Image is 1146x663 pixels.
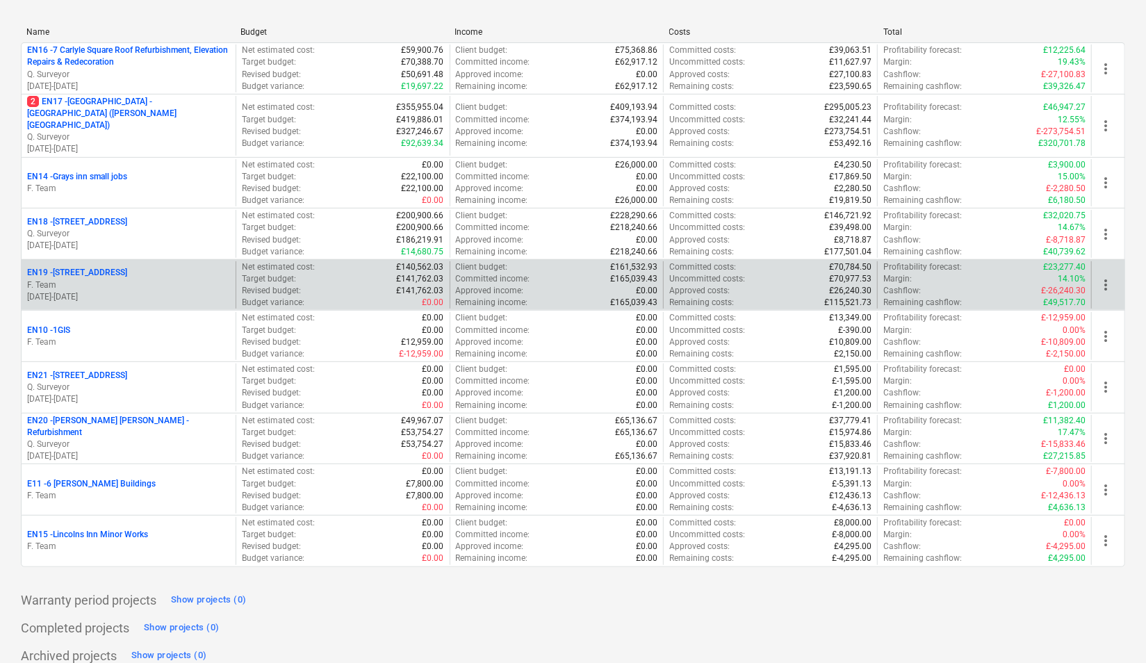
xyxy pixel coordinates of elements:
[883,44,962,56] p: Profitability forecast :
[1058,56,1086,68] p: 19.43%
[27,96,230,156] div: 2EN17 -[GEOGRAPHIC_DATA] - [GEOGRAPHIC_DATA] ([PERSON_NAME][GEOGRAPHIC_DATA])Q. Surveyor[DATE]-[D...
[27,267,230,302] div: EN19 -[STREET_ADDRESS]F. Team[DATE]-[DATE]
[636,126,657,138] p: £0.00
[27,382,230,393] p: Q. Surveyor
[456,336,524,348] p: Approved income :
[610,261,657,273] p: £161,532.93
[669,234,730,246] p: Approved costs :
[1041,285,1086,297] p: £-26,240.30
[242,348,304,360] p: Budget variance :
[1058,273,1086,285] p: 14.10%
[669,415,736,427] p: Committed costs :
[1043,297,1086,309] p: £49,517.70
[669,387,730,399] p: Approved costs :
[397,261,444,273] p: £140,562.03
[402,415,444,427] p: £49,967.07
[456,363,508,375] p: Client budget :
[669,427,745,439] p: Uncommitted costs :
[242,439,301,450] p: Revised budget :
[1048,195,1086,206] p: £6,180.50
[1097,117,1114,134] span: more_vert
[1097,482,1114,498] span: more_vert
[242,138,304,149] p: Budget variance :
[1097,532,1114,549] span: more_vert
[402,171,444,183] p: £22,100.00
[27,131,230,143] p: Q. Surveyor
[883,159,962,171] p: Profitability forecast :
[1097,328,1114,345] span: more_vert
[242,273,296,285] p: Target budget :
[883,415,962,427] p: Profitability forecast :
[829,69,871,81] p: £27,100.83
[883,101,962,113] p: Profitability forecast :
[834,363,871,375] p: £1,595.00
[834,183,871,195] p: £2,280.50
[615,44,657,56] p: £75,368.86
[456,222,530,234] p: Committed income :
[636,171,657,183] p: £0.00
[824,126,871,138] p: £273,754.51
[610,138,657,149] p: £374,193.94
[456,427,530,439] p: Committed income :
[423,363,444,375] p: £0.00
[838,325,871,336] p: £-390.00
[883,183,921,195] p: Cashflow :
[636,285,657,297] p: £0.00
[829,81,871,92] p: £23,590.65
[883,234,921,246] p: Cashflow :
[615,159,657,171] p: £26,000.00
[615,195,657,206] p: £26,000.00
[27,69,230,81] p: Q. Surveyor
[883,325,912,336] p: Margin :
[669,336,730,348] p: Approved costs :
[27,143,230,155] p: [DATE] - [DATE]
[27,171,230,195] div: EN14 -Grays inn small jobsF. Team
[1043,81,1086,92] p: £39,326.47
[423,325,444,336] p: £0.00
[1046,387,1086,399] p: £-1,200.00
[27,267,127,279] p: EN19 - [STREET_ADDRESS]
[397,114,444,126] p: £419,886.01
[242,297,304,309] p: Budget variance :
[456,171,530,183] p: Committed income :
[423,195,444,206] p: £0.00
[456,387,524,399] p: Approved income :
[402,56,444,68] p: £70,388.70
[834,234,871,246] p: £8,718.87
[1097,226,1114,243] span: more_vert
[669,56,745,68] p: Uncommitted costs :
[397,126,444,138] p: £327,246.67
[456,325,530,336] p: Committed income :
[883,348,962,360] p: Remaining cashflow :
[1063,375,1086,387] p: 0.00%
[1038,138,1086,149] p: £320,701.78
[834,387,871,399] p: £1,200.00
[829,56,871,68] p: £11,627.97
[1043,415,1086,427] p: £11,382.40
[636,348,657,360] p: £0.00
[1097,60,1114,77] span: more_vert
[242,210,315,222] p: Net estimated cost :
[669,273,745,285] p: Uncommitted costs :
[242,415,315,427] p: Net estimated cost :
[27,393,230,405] p: [DATE] - [DATE]
[456,348,528,360] p: Remaining income :
[27,478,156,490] p: E11 - 6 [PERSON_NAME] Buildings
[883,171,912,183] p: Margin :
[27,240,230,252] p: [DATE] - [DATE]
[402,246,444,258] p: £14,680.75
[242,44,315,56] p: Net estimated cost :
[27,183,230,195] p: F. Team
[242,427,296,439] p: Target budget :
[456,126,524,138] p: Approved income :
[1046,348,1086,360] p: £-2,150.00
[669,375,745,387] p: Uncommitted costs :
[456,195,528,206] p: Remaining income :
[27,44,230,68] p: EN16 - 7 Carlyle Square Roof Refurbishment, Elevation Repairs & Redecoration
[242,171,296,183] p: Target budget :
[242,69,301,81] p: Revised budget :
[832,375,871,387] p: £-1,595.00
[669,285,730,297] p: Approved costs :
[610,246,657,258] p: £218,240.66
[883,400,962,411] p: Remaining cashflow :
